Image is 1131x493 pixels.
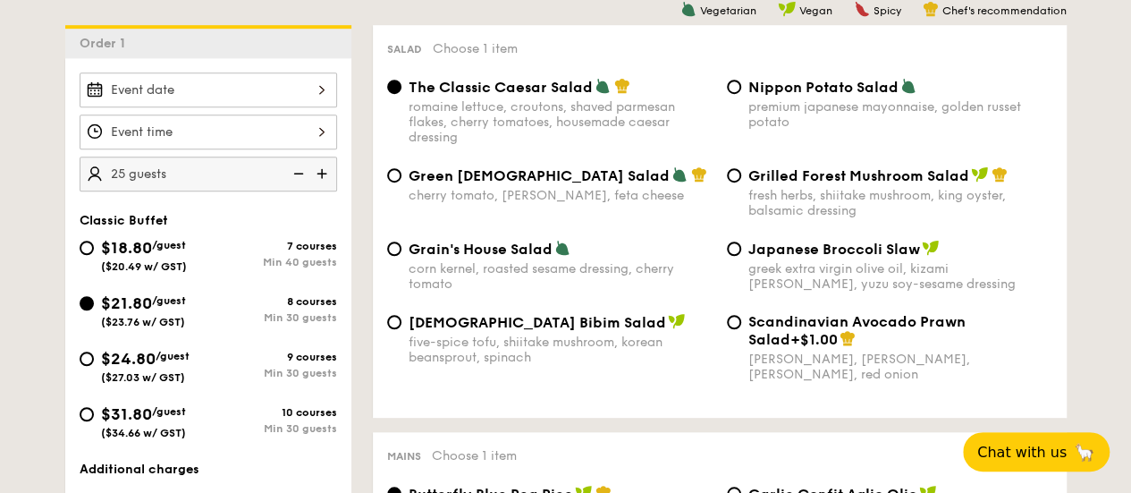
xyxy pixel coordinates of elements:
img: icon-chef-hat.a58ddaea.svg [840,330,856,346]
div: Min 30 guests [208,367,337,379]
span: $31.80 [101,404,152,424]
input: Scandinavian Avocado Prawn Salad+$1.00[PERSON_NAME], [PERSON_NAME], [PERSON_NAME], red onion [727,315,741,329]
div: Min 40 guests [208,256,337,268]
span: ($20.49 w/ GST) [101,260,187,273]
input: $24.80/guest($27.03 w/ GST)9 coursesMin 30 guests [80,352,94,366]
img: icon-vegan.f8ff3823.svg [971,166,989,183]
span: Chat with us [977,444,1067,461]
span: /guest [152,405,186,418]
span: 🦙 [1074,442,1095,463]
span: [DEMOGRAPHIC_DATA] Bibim Salad [409,314,666,331]
input: Green [DEMOGRAPHIC_DATA] Saladcherry tomato, [PERSON_NAME], feta cheese [387,168,401,183]
input: Event time [80,115,337,149]
span: Classic Buffet [80,213,168,228]
span: Green [DEMOGRAPHIC_DATA] Salad [409,167,670,184]
input: Nippon Potato Saladpremium japanese mayonnaise, golden russet potato [727,80,741,94]
div: premium japanese mayonnaise, golden russet potato [748,99,1052,130]
div: greek extra virgin olive oil, kizami [PERSON_NAME], yuzu soy-sesame dressing [748,261,1052,292]
span: +$1.00 [790,331,838,348]
img: icon-reduce.1d2dbef1.svg [283,157,310,191]
input: The Classic Caesar Saladromaine lettuce, croutons, shaved parmesan flakes, cherry tomatoes, house... [387,80,401,94]
span: Spicy [874,4,901,17]
span: ($34.66 w/ GST) [101,427,186,439]
input: Number of guests [80,157,337,191]
div: Min 30 guests [208,422,337,435]
div: corn kernel, roasted sesame dressing, cherry tomato [409,261,713,292]
img: icon-vegan.f8ff3823.svg [778,1,796,17]
input: $31.80/guest($34.66 w/ GST)10 coursesMin 30 guests [80,407,94,421]
span: Vegetarian [700,4,756,17]
img: icon-vegan.f8ff3823.svg [668,313,686,329]
div: five-spice tofu, shiitake mushroom, korean beansprout, spinach [409,335,713,365]
div: cherry tomato, [PERSON_NAME], feta cheese [409,188,713,203]
img: icon-chef-hat.a58ddaea.svg [992,166,1008,183]
span: Salad [387,43,422,55]
span: Grilled Forest Mushroom Salad [748,167,969,184]
div: 8 courses [208,295,337,308]
img: icon-chef-hat.a58ddaea.svg [691,166,707,183]
div: fresh herbs, shiitake mushroom, king oyster, balsamic dressing [748,188,1052,218]
input: Japanese Broccoli Slawgreek extra virgin olive oil, kizami [PERSON_NAME], yuzu soy-sesame dressing [727,242,741,256]
img: icon-vegetarian.fe4039eb.svg [595,78,611,94]
span: ($23.76 w/ GST) [101,316,185,328]
img: icon-vegetarian.fe4039eb.svg [554,240,570,256]
input: $21.80/guest($23.76 w/ GST)8 coursesMin 30 guests [80,296,94,310]
span: $21.80 [101,293,152,313]
img: icon-add.58712e84.svg [310,157,337,191]
input: Grain's House Saladcorn kernel, roasted sesame dressing, cherry tomato [387,242,401,256]
span: Vegan [799,4,832,17]
span: Nippon Potato Salad [748,79,899,96]
span: /guest [152,294,186,307]
div: 10 courses [208,406,337,419]
span: /guest [152,239,186,251]
span: Choose 1 item [432,448,517,463]
input: $18.80/guest($20.49 w/ GST)7 coursesMin 40 guests [80,241,94,255]
div: romaine lettuce, croutons, shaved parmesan flakes, cherry tomatoes, housemade caesar dressing [409,99,713,145]
img: icon-spicy.37a8142b.svg [854,1,870,17]
span: $24.80 [101,349,156,369]
button: Chat with us🦙 [963,432,1110,472]
span: Scandinavian Avocado Prawn Salad [748,313,966,348]
span: $18.80 [101,238,152,258]
div: Min 30 guests [208,311,337,324]
input: Grilled Forest Mushroom Saladfresh herbs, shiitake mushroom, king oyster, balsamic dressing [727,168,741,183]
span: Choose 1 item [433,41,518,56]
span: /guest [156,350,190,362]
span: ($27.03 w/ GST) [101,371,185,384]
span: Order 1 [80,36,132,51]
img: icon-chef-hat.a58ddaea.svg [923,1,939,17]
span: Grain's House Salad [409,241,553,258]
img: icon-chef-hat.a58ddaea.svg [614,78,630,94]
div: 7 courses [208,240,337,252]
input: Event date [80,72,337,107]
span: Japanese Broccoli Slaw [748,241,920,258]
img: icon-vegetarian.fe4039eb.svg [900,78,916,94]
img: icon-vegan.f8ff3823.svg [922,240,940,256]
img: icon-vegetarian.fe4039eb.svg [671,166,688,183]
span: Chef's recommendation [942,4,1067,17]
div: [PERSON_NAME], [PERSON_NAME], [PERSON_NAME], red onion [748,352,1052,382]
img: icon-vegetarian.fe4039eb.svg [680,1,696,17]
span: Mains [387,450,421,463]
div: 9 courses [208,351,337,363]
div: Additional charges [80,461,337,479]
span: The Classic Caesar Salad [409,79,593,96]
input: [DEMOGRAPHIC_DATA] Bibim Saladfive-spice tofu, shiitake mushroom, korean beansprout, spinach [387,315,401,329]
